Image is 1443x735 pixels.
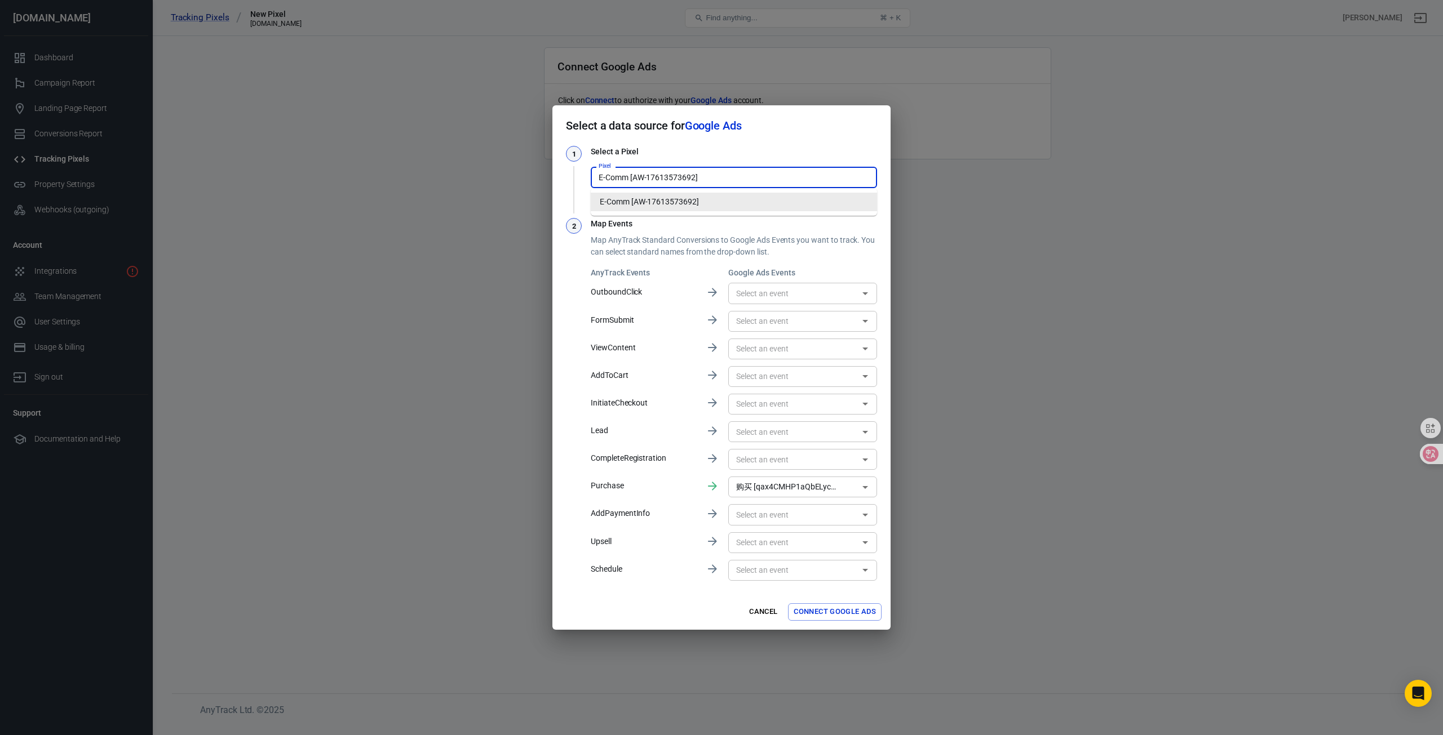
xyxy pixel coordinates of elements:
[591,369,697,381] p: AddToCart
[591,146,877,158] h3: Select a Pixel
[857,368,873,384] button: Open
[591,286,697,298] p: OutboundClick
[732,563,855,577] input: Select an event
[566,146,582,162] div: 1
[591,314,697,326] p: FormSubmit
[599,162,611,170] label: Pixel
[591,563,697,575] p: Schedule
[591,234,877,258] p: Map AnyTrack Standard Conversions to Google Ads Events you want to track. You can select standard...
[732,425,855,439] input: Select an event
[732,314,855,328] input: Select an event
[857,452,873,467] button: Open
[552,105,891,146] h2: Select a data source for
[591,267,697,278] h6: AnyTrack Events
[857,396,873,412] button: Open
[591,397,697,409] p: InitiateCheckout
[566,218,582,234] div: 2
[732,342,855,356] input: Select an event
[745,603,781,621] button: Cancel
[1405,680,1432,707] div: Open Intercom Messenger
[732,536,855,550] input: Select an event
[857,562,873,578] button: Open
[732,452,855,466] input: Select an event
[732,286,855,300] input: Select an event
[591,536,697,547] p: Upsell
[591,452,697,464] p: CompleteRegistration
[591,507,697,519] p: AddPaymentInfo
[591,193,877,211] li: E-Comm [AW-17613573692]
[857,507,873,523] button: Open
[732,507,855,522] input: Select an event
[591,425,697,436] p: Lead
[732,480,840,494] input: Select an event
[857,479,873,495] button: Open
[591,480,697,492] p: Purchase
[732,397,855,411] input: Select an event
[685,119,742,132] span: Google Ads
[857,286,873,301] button: Open
[857,341,873,357] button: Open
[728,267,877,278] h6: Google Ads Events
[857,534,873,550] button: Open
[591,342,697,354] p: ViewContent
[788,603,882,621] button: Connect Google Ads
[857,313,873,329] button: Open
[594,170,872,184] input: Type to search
[591,218,877,230] h3: Map Events
[857,424,873,440] button: Open
[732,369,855,384] input: Select an event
